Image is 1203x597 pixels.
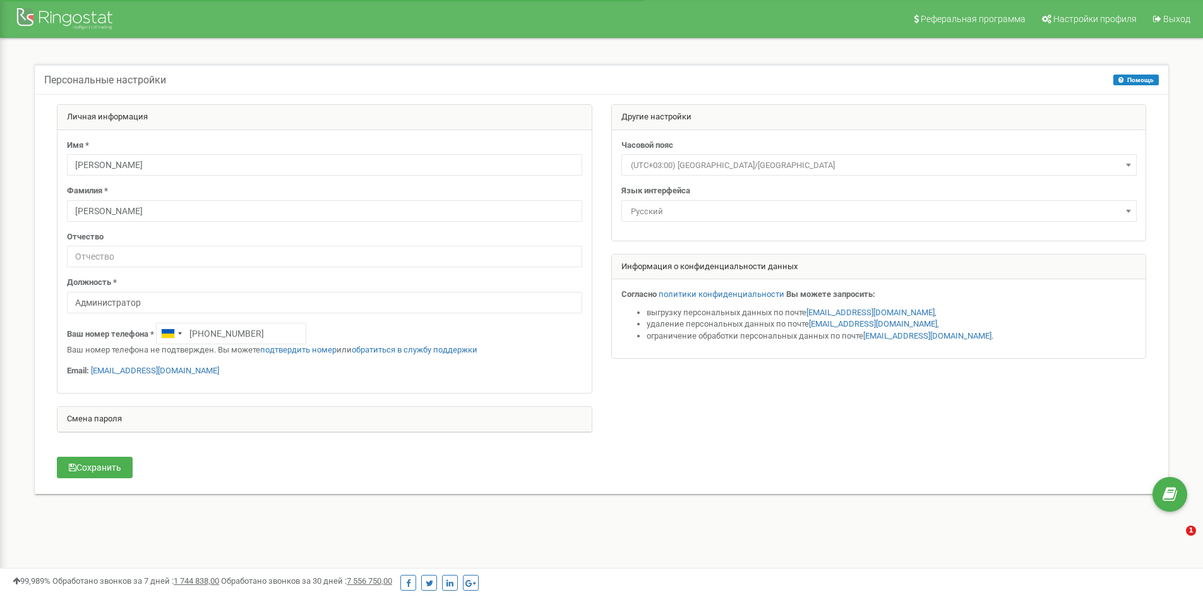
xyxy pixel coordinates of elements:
[347,576,392,586] u: 7 556 750,00
[352,345,477,354] a: обратиться в службу поддержки
[67,292,582,313] input: Должность
[612,105,1146,130] div: Другие настройки
[621,154,1137,176] span: (UTC+03:00) Europe/Kiev
[1053,14,1137,24] span: Настройки профиля
[647,330,1137,342] li: ограничение обработки персональных данных по почте .
[13,576,51,586] span: 99,989%
[67,277,117,289] label: Должность *
[1186,526,1196,536] span: 1
[621,185,690,197] label: Язык интерфейса
[647,318,1137,330] li: удаление персональных данных по почте ,
[67,154,582,176] input: Имя
[44,75,166,86] h5: Персональные настройки
[57,105,592,130] div: Личная информация
[91,366,219,375] a: [EMAIL_ADDRESS][DOMAIN_NAME]
[626,203,1132,220] span: Русский
[626,157,1132,174] span: (UTC+03:00) Europe/Kiev
[921,14,1026,24] span: Реферальная программа
[221,576,392,586] span: Обработано звонков за 30 дней :
[52,576,219,586] span: Обработано звонков за 7 дней :
[67,185,108,197] label: Фамилия *
[57,457,133,478] button: Сохранить
[659,289,784,299] a: политики конфиденциальности
[174,576,219,586] u: 1 744 838,00
[156,323,306,344] input: +1-800-555-55-55
[621,289,657,299] strong: Согласно
[157,323,186,344] div: Telephone country code
[809,319,937,329] a: [EMAIL_ADDRESS][DOMAIN_NAME]
[621,140,673,152] label: Часовой пояс
[612,255,1146,280] div: Информация о конфиденциальности данных
[863,331,991,341] a: [EMAIL_ADDRESS][DOMAIN_NAME]
[260,345,337,354] a: подтвердить номер
[67,344,582,356] p: Ваш номер телефона не подтвержден. Вы можете или
[57,407,592,432] div: Смена пароля
[1113,75,1159,85] button: Помощь
[67,329,154,341] label: Ваш номер телефона *
[786,289,875,299] strong: Вы можете запросить:
[67,366,89,375] strong: Email:
[67,231,104,243] label: Отчество
[1160,526,1190,556] iframe: Intercom live chat
[647,307,1137,319] li: выгрузку персональных данных по почте ,
[1163,14,1190,24] span: Выход
[67,200,582,222] input: Фамилия
[67,140,89,152] label: Имя *
[621,200,1137,222] span: Русский
[806,308,935,317] a: [EMAIL_ADDRESS][DOMAIN_NAME]
[67,246,582,267] input: Отчество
